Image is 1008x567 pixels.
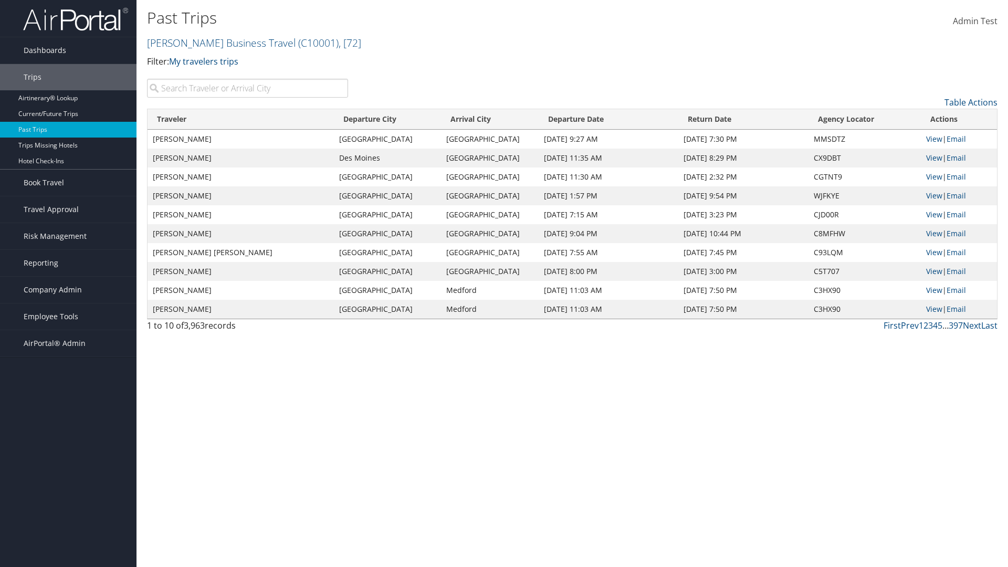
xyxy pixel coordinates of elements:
[148,262,334,281] td: [PERSON_NAME]
[539,167,678,186] td: [DATE] 11:30 AM
[441,224,539,243] td: [GEOGRAPHIC_DATA]
[808,281,921,300] td: C3HX90
[539,109,678,130] th: Departure Date: activate to sort column ascending
[678,262,809,281] td: [DATE] 3:00 PM
[921,224,997,243] td: |
[921,186,997,205] td: |
[539,224,678,243] td: [DATE] 9:04 PM
[539,205,678,224] td: [DATE] 7:15 AM
[334,224,440,243] td: [GEOGRAPHIC_DATA]
[441,186,539,205] td: [GEOGRAPHIC_DATA]
[678,243,809,262] td: [DATE] 7:45 PM
[947,304,966,314] a: Email
[947,228,966,238] a: Email
[539,149,678,167] td: [DATE] 11:35 AM
[678,149,809,167] td: [DATE] 8:29 PM
[678,205,809,224] td: [DATE] 3:23 PM
[24,223,87,249] span: Risk Management
[933,320,938,331] a: 4
[947,247,966,257] a: Email
[148,149,334,167] td: [PERSON_NAME]
[441,167,539,186] td: [GEOGRAPHIC_DATA]
[926,247,942,257] a: View
[808,186,921,205] td: WJFKYE
[148,109,334,130] th: Traveler: activate to sort column ascending
[334,167,440,186] td: [GEOGRAPHIC_DATA]
[169,56,238,67] a: My travelers trips
[539,243,678,262] td: [DATE] 7:55 AM
[148,186,334,205] td: [PERSON_NAME]
[298,36,339,50] span: ( C10001 )
[926,285,942,295] a: View
[926,304,942,314] a: View
[947,172,966,182] a: Email
[678,130,809,149] td: [DATE] 7:30 PM
[926,134,942,144] a: View
[334,130,440,149] td: [GEOGRAPHIC_DATA]
[148,300,334,319] td: [PERSON_NAME]
[441,243,539,262] td: [GEOGRAPHIC_DATA]
[926,153,942,163] a: View
[148,281,334,300] td: [PERSON_NAME]
[148,167,334,186] td: [PERSON_NAME]
[947,153,966,163] a: Email
[926,191,942,201] a: View
[147,7,714,29] h1: Past Trips
[808,300,921,319] td: C3HX90
[808,224,921,243] td: C8MFHW
[963,320,981,331] a: Next
[921,262,997,281] td: |
[334,262,440,281] td: [GEOGRAPHIC_DATA]
[921,243,997,262] td: |
[678,224,809,243] td: [DATE] 10:44 PM
[981,320,997,331] a: Last
[24,170,64,196] span: Book Travel
[148,130,334,149] td: [PERSON_NAME]
[926,266,942,276] a: View
[947,209,966,219] a: Email
[947,134,966,144] a: Email
[334,149,440,167] td: Des Moines
[441,149,539,167] td: [GEOGRAPHIC_DATA]
[678,167,809,186] td: [DATE] 2:32 PM
[441,205,539,224] td: [GEOGRAPHIC_DATA]
[147,36,361,50] a: [PERSON_NAME] Business Travel
[539,300,678,319] td: [DATE] 11:03 AM
[921,109,997,130] th: Actions
[334,300,440,319] td: [GEOGRAPHIC_DATA]
[334,281,440,300] td: [GEOGRAPHIC_DATA]
[24,250,58,276] span: Reporting
[334,186,440,205] td: [GEOGRAPHIC_DATA]
[539,262,678,281] td: [DATE] 8:00 PM
[808,109,921,130] th: Agency Locator: activate to sort column ascending
[921,130,997,149] td: |
[947,191,966,201] a: Email
[678,186,809,205] td: [DATE] 9:54 PM
[334,243,440,262] td: [GEOGRAPHIC_DATA]
[539,130,678,149] td: [DATE] 9:27 AM
[926,172,942,182] a: View
[947,266,966,276] a: Email
[539,186,678,205] td: [DATE] 1:57 PM
[678,109,809,130] th: Return Date: activate to sort column ascending
[921,167,997,186] td: |
[441,262,539,281] td: [GEOGRAPHIC_DATA]
[944,97,997,108] a: Table Actions
[24,330,86,356] span: AirPortal® Admin
[441,281,539,300] td: Medford
[441,109,539,130] th: Arrival City: activate to sort column ascending
[928,320,933,331] a: 3
[24,196,79,223] span: Travel Approval
[808,130,921,149] td: MMSDTZ
[884,320,901,331] a: First
[808,262,921,281] td: C5T707
[921,205,997,224] td: |
[148,224,334,243] td: [PERSON_NAME]
[539,281,678,300] td: [DATE] 11:03 AM
[921,149,997,167] td: |
[339,36,361,50] span: , [ 72 ]
[334,205,440,224] td: [GEOGRAPHIC_DATA]
[23,7,128,31] img: airportal-logo.png
[808,149,921,167] td: CX9DBT
[926,209,942,219] a: View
